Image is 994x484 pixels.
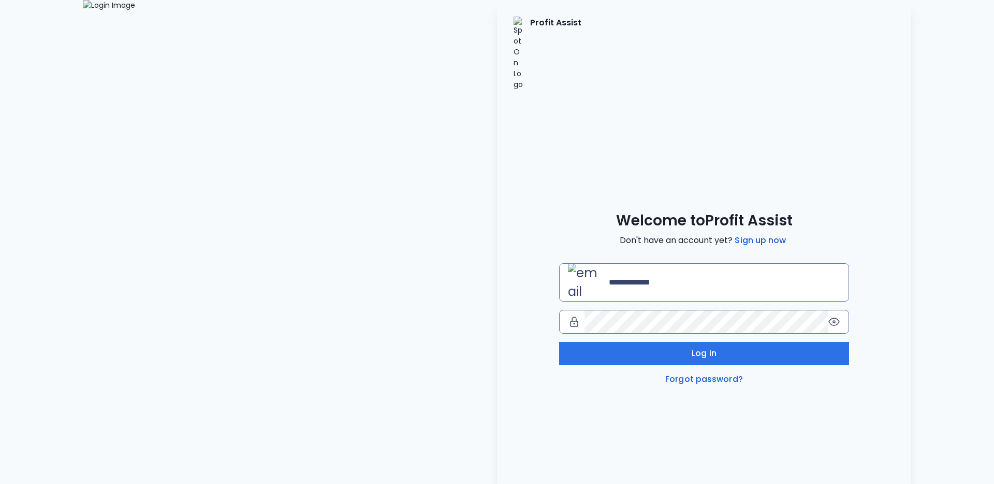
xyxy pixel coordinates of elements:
img: SpotOn Logo [514,17,524,90]
img: email [568,264,605,301]
span: Welcome to Profit Assist [616,211,793,230]
a: Forgot password? [663,373,745,386]
span: Log in [692,347,717,360]
p: Profit Assist [530,17,581,90]
a: Sign up now [733,234,788,247]
span: Don't have an account yet? [620,234,788,247]
button: Log in [559,342,849,365]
